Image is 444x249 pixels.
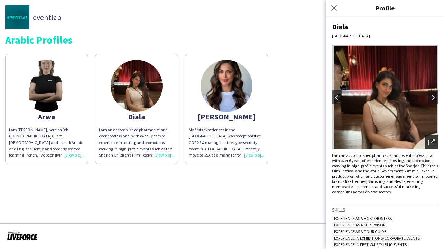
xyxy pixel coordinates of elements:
[425,135,438,149] div: Open photos pop-in
[21,60,73,112] img: thumb-2cbd1aa0-222b-491a-b57e-0efed587573d.png
[332,153,438,194] div: I am an accomplished pharmacist and event professional with over 6 years of experience in hosting...
[5,5,29,29] img: thumb-58f1ab28-4b2e-4929-895e-488380c05169.jpg
[332,216,394,221] span: Experience as a Host/Hostess
[33,14,61,20] span: eventlab
[332,235,422,241] span: Experience in Exhibitions/Corporate Events
[9,127,84,158] div: I am [PERSON_NAME], born on 9th ([DEMOGRAPHIC_DATA]). I am [DEMOGRAPHIC_DATA] and I speak Arabic ...
[9,114,84,120] div: Arwa
[99,127,174,158] div: I am an accomplished pharmacist and event professional with over 6 years of experience in hosting...
[111,60,163,112] img: thumb-6835419268c50.jpeg
[189,114,264,120] div: [PERSON_NAME]
[332,45,438,149] img: Crew avatar or photo
[332,222,387,228] span: Experience as a Supervisor
[332,22,438,32] div: Diala
[7,231,38,241] img: Powered by Liveforce
[332,207,438,213] h3: Skills
[332,242,409,247] span: Experience in Festivals/Public Events
[189,127,264,158] div: My firsts experiences in the [GEOGRAPHIC_DATA] was receptionist at COP 28 & manager at the cybers...
[5,35,439,45] div: Arabic Profiles
[332,33,438,38] div: [GEOGRAPHIC_DATA]
[201,60,252,112] img: thumb-67ddc7e5ec702.jpeg
[326,3,444,12] h3: Profile
[99,114,174,120] div: Diala
[332,229,388,234] span: Experience as a Tour Guide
